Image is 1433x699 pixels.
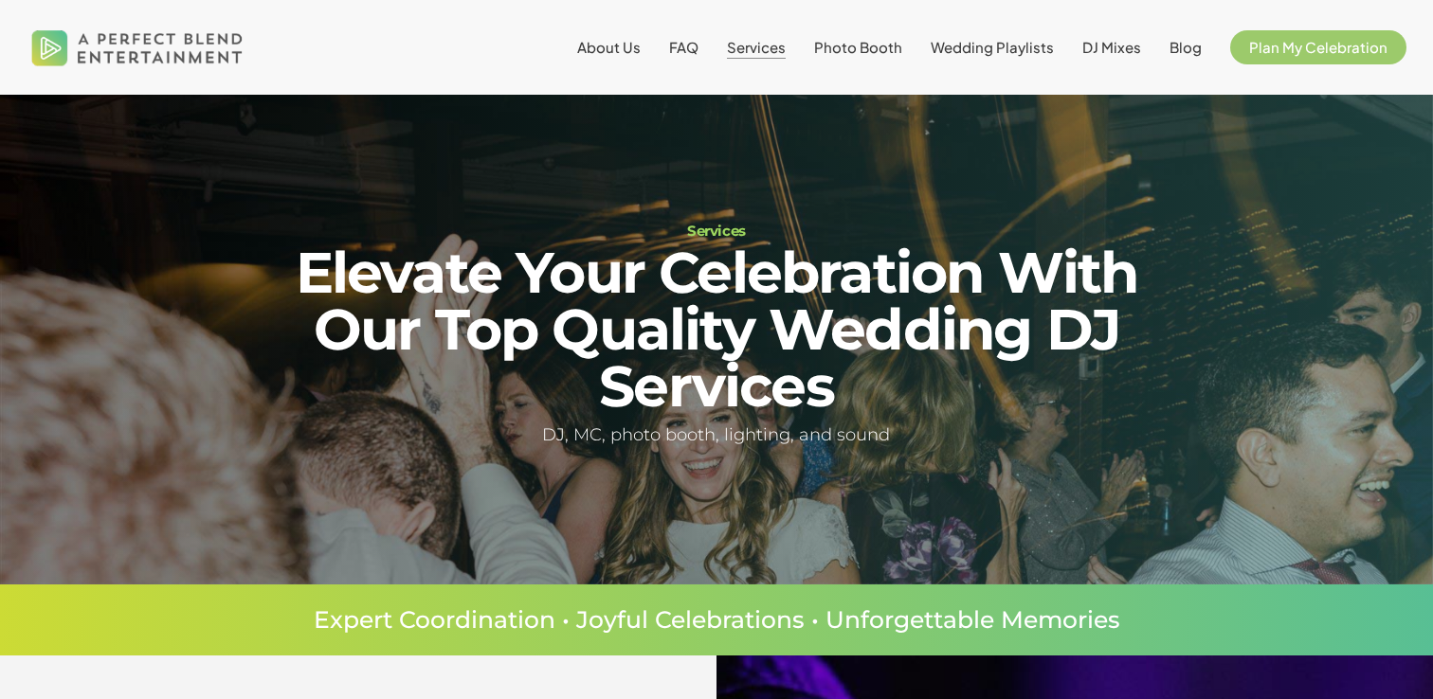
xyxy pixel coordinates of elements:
[57,608,1376,632] p: Expert Coordination • Joyful Celebrations • Unforgettable Memories
[814,40,902,55] a: Photo Booth
[284,224,1148,238] h1: Services
[727,38,786,56] span: Services
[577,40,641,55] a: About Us
[1082,38,1141,56] span: DJ Mixes
[931,40,1054,55] a: Wedding Playlists
[284,244,1148,415] h2: Elevate Your Celebration With Our Top Quality Wedding DJ Services
[669,38,698,56] span: FAQ
[1249,38,1388,56] span: Plan My Celebration
[669,40,698,55] a: FAQ
[1170,38,1202,56] span: Blog
[727,40,786,55] a: Services
[1170,40,1202,55] a: Blog
[1230,40,1406,55] a: Plan My Celebration
[284,421,1148,449] h5: DJ, MC, photo booth, lighting, and sound
[577,38,641,56] span: About Us
[1082,40,1141,55] a: DJ Mixes
[814,38,902,56] span: Photo Booth
[27,13,248,81] img: A Perfect Blend Entertainment
[931,38,1054,56] span: Wedding Playlists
